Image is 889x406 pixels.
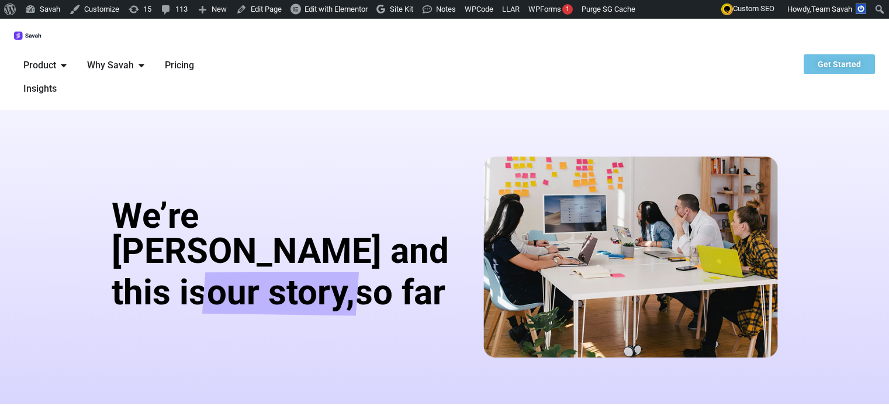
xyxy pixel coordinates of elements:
span: Product [23,58,56,72]
a: Insights [23,82,57,96]
span: Edit with Elementor [305,5,368,13]
span: Team Savah [811,5,852,13]
span: our story, [207,272,355,316]
a: Get Started [804,54,875,74]
span: Why Savah [87,58,134,72]
div: Menu Toggle [14,54,226,100]
a: Pricing [165,58,194,72]
nav: Menu [14,54,226,100]
span: Site Kit [390,5,413,13]
span: Get Started [818,60,861,68]
div: 1 [562,4,573,15]
h1: We’re [PERSON_NAME] and this is so far [112,199,472,316]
